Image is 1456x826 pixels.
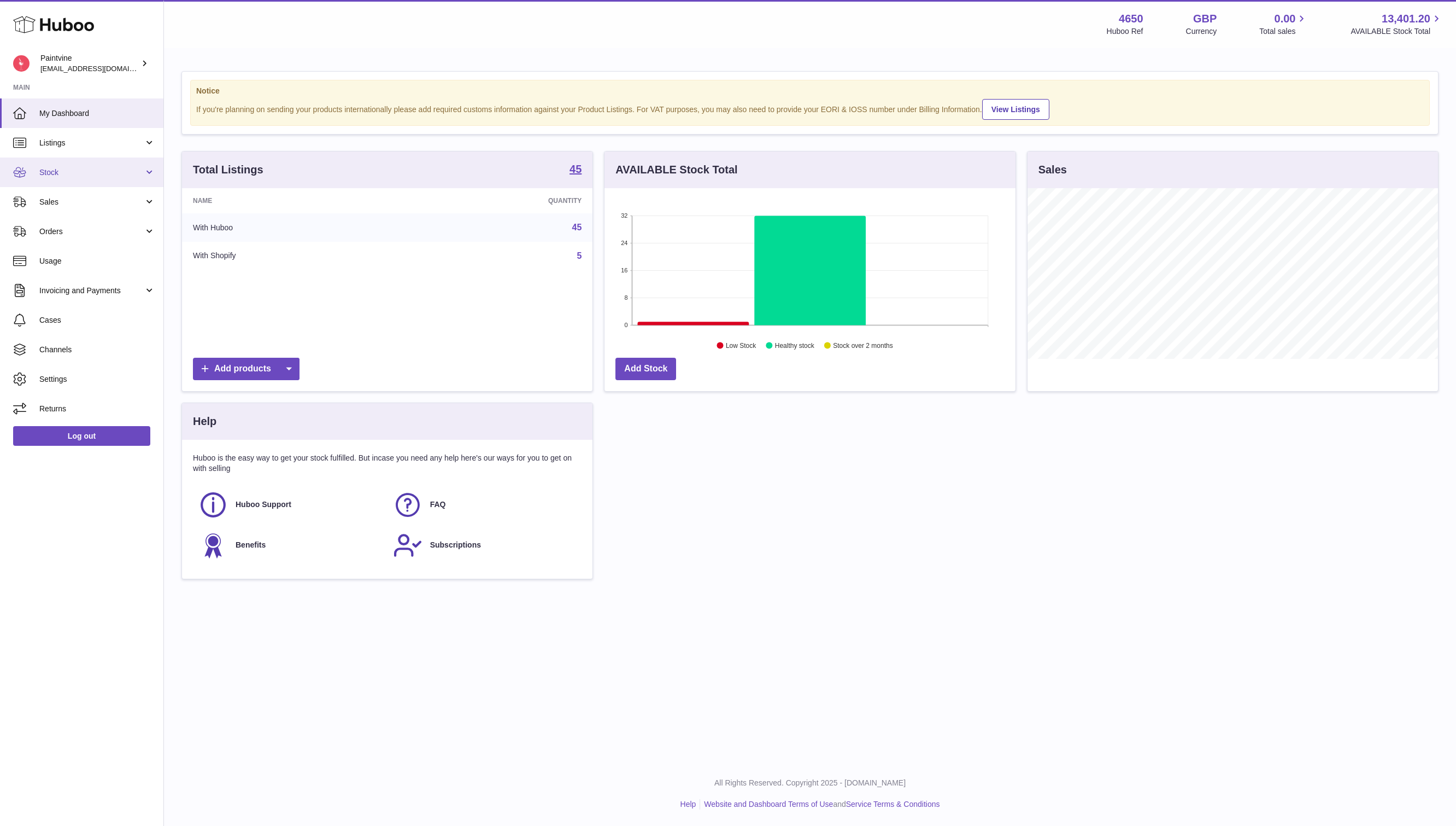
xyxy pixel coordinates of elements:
[39,167,144,178] span: Stock
[570,164,582,174] strong: 45
[680,800,696,808] a: Help
[1351,26,1443,37] span: AVAILABLE Stock Total
[198,531,382,560] a: Benefits
[625,294,628,301] text: 8
[39,226,144,237] span: Orders
[577,251,582,260] a: 5
[39,315,155,325] span: Cases
[39,345,155,355] span: Channels
[40,64,161,73] span: [EMAIL_ADDRESS][DOMAIN_NAME]
[39,138,144,148] span: Listings
[39,197,144,207] span: Sales
[700,799,940,810] li: and
[572,223,582,232] a: 45
[615,162,737,177] h3: AVAILABLE Stock Total
[403,188,592,213] th: Quantity
[39,404,155,414] span: Returns
[1382,11,1430,26] span: 13,401.20
[704,800,833,808] a: Website and Dashboard Terms of Use
[775,342,815,350] text: Healthy stock
[182,213,403,242] td: With Huboo
[198,490,382,520] a: Huboo Support
[193,414,216,429] h3: Help
[430,540,481,550] span: Subscriptions
[615,358,676,380] a: Add Stock
[40,53,139,74] div: Paintvine
[625,322,628,328] text: 0
[193,162,263,177] h3: Total Listings
[13,55,30,72] img: euan@paintvine.co.uk
[196,86,1424,96] strong: Notice
[193,358,300,380] a: Add products
[39,374,155,385] span: Settings
[173,778,1447,788] p: All Rights Reserved. Copyright 2025 - [DOMAIN_NAME]
[982,99,1049,120] a: View Listings
[621,212,628,219] text: 32
[236,540,266,550] span: Benefits
[1351,11,1443,37] a: 13,401.20 AVAILABLE Stock Total
[196,97,1424,120] div: If you're planning on sending your products internationally please add required customs informati...
[833,342,893,350] text: Stock over 2 months
[726,342,756,350] text: Low Stock
[182,242,403,270] td: With Shopify
[193,453,582,474] p: Huboo is the easy way to get your stock fulfilled. But incase you need any help here's our ways f...
[13,426,150,446] a: Log out
[39,256,155,266] span: Usage
[1193,11,1217,26] strong: GBP
[846,800,940,808] a: Service Terms & Conditions
[1107,26,1143,37] div: Huboo Ref
[430,499,446,510] span: FAQ
[1038,162,1067,177] h3: Sales
[393,531,577,560] a: Subscriptions
[570,164,582,177] a: 45
[1259,11,1308,37] a: 0.00 Total sales
[182,188,403,213] th: Name
[1259,26,1308,37] span: Total sales
[621,267,628,274] text: 16
[1186,26,1217,37] div: Currency
[393,490,577,520] a: FAQ
[39,286,144,296] span: Invoicing and Payments
[621,240,628,246] text: 24
[1119,11,1143,26] strong: 4650
[1275,11,1296,26] span: 0.00
[39,108,155,119] span: My Dashboard
[236,499,291,510] span: Huboo Support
